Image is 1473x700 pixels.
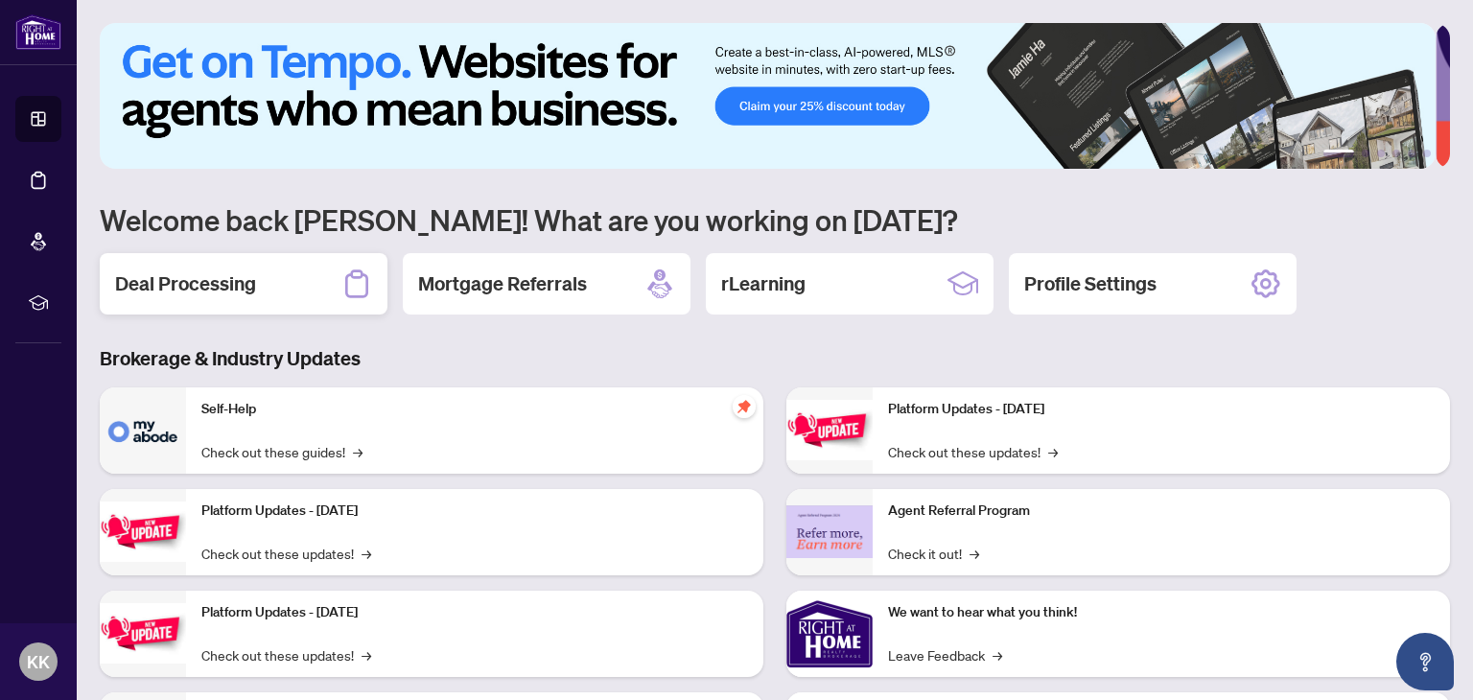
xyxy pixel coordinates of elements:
img: Platform Updates - September 16, 2025 [100,502,186,562]
h2: Mortgage Referrals [418,270,587,297]
img: Platform Updates - June 23, 2025 [786,400,873,460]
h3: Brokerage & Industry Updates [100,345,1450,372]
a: Check out these updates!→ [201,644,371,665]
button: Open asap [1396,633,1454,690]
p: Agent Referral Program [888,501,1435,522]
p: Self-Help [201,399,748,420]
img: We want to hear what you think! [786,591,873,677]
span: → [993,644,1002,665]
a: Check it out!→ [888,543,979,564]
span: → [362,644,371,665]
img: logo [15,14,61,50]
span: → [970,543,979,564]
button: 3 [1377,150,1385,157]
img: Platform Updates - July 21, 2025 [100,603,186,664]
a: Leave Feedback→ [888,644,1002,665]
span: → [353,441,362,462]
h2: Deal Processing [115,270,256,297]
span: KK [27,648,50,675]
img: Self-Help [100,387,186,474]
p: We want to hear what you think! [888,602,1435,623]
img: Agent Referral Program [786,505,873,558]
h2: rLearning [721,270,806,297]
button: 2 [1362,150,1369,157]
span: → [1048,441,1058,462]
button: 6 [1423,150,1431,157]
p: Platform Updates - [DATE] [888,399,1435,420]
a: Check out these updates!→ [201,543,371,564]
button: 1 [1323,150,1354,157]
p: Platform Updates - [DATE] [201,602,748,623]
h1: Welcome back [PERSON_NAME]! What are you working on [DATE]? [100,201,1450,238]
button: 4 [1392,150,1400,157]
button: 5 [1408,150,1415,157]
img: Slide 0 [100,23,1436,169]
span: pushpin [733,395,756,418]
a: Check out these updates!→ [888,441,1058,462]
p: Platform Updates - [DATE] [201,501,748,522]
h2: Profile Settings [1024,270,1157,297]
span: → [362,543,371,564]
a: Check out these guides!→ [201,441,362,462]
